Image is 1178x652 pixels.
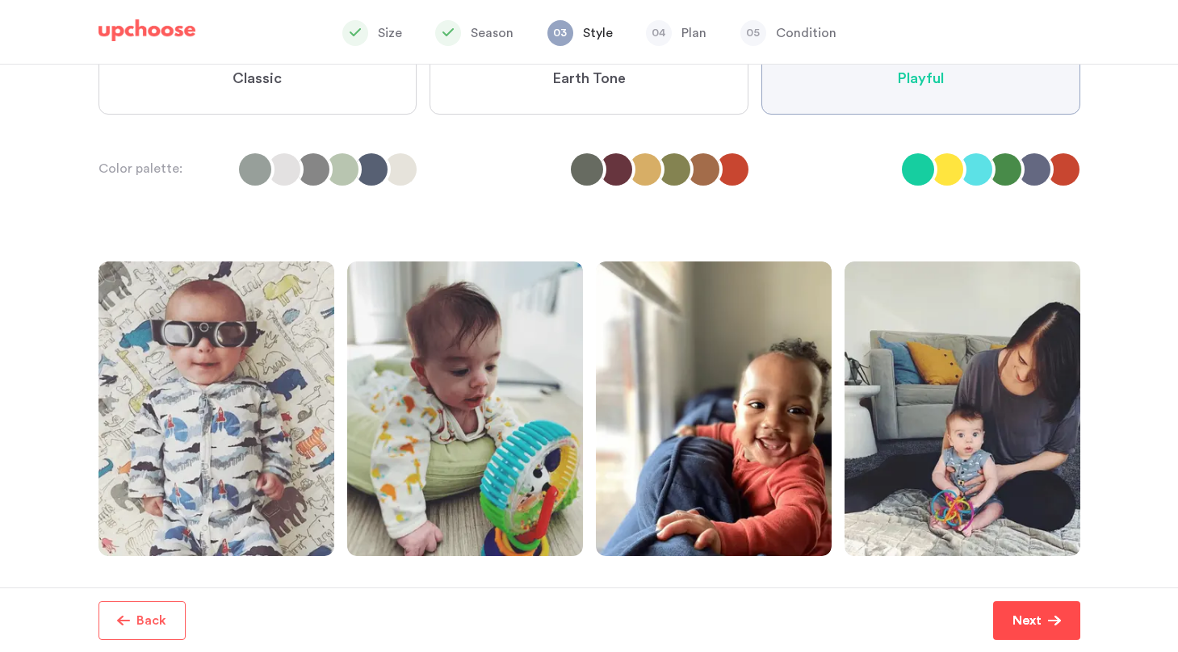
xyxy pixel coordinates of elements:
p: Next [1012,611,1042,630]
p: Plan [681,23,706,43]
span: Playful [897,69,944,89]
p: Condition [776,23,836,43]
button: Back [99,601,186,640]
p: Back [136,611,166,630]
p: Season [471,23,514,43]
span: 03 [547,20,573,46]
span: 04 [646,20,672,46]
span: Classic [233,69,282,89]
a: UpChoose [99,19,195,49]
span: 05 [740,20,766,46]
img: UpChoose [99,19,195,42]
button: Next [993,601,1080,640]
p: Style [583,23,613,43]
span: Earth Tone [552,69,626,89]
p: Size [378,23,402,43]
